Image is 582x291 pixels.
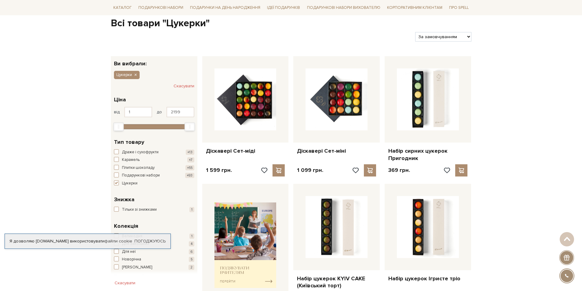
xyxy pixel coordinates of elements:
button: Драже і сухофрукти +13 [114,149,194,155]
button: Плитки шоколаду +55 [114,165,194,171]
button: Скасувати [111,278,139,288]
button: [PERSON_NAME] 2 [114,264,194,271]
span: Ціна [114,96,126,104]
button: Показати ще 3 [114,273,148,279]
span: Драже і сухофрукти [122,149,159,155]
button: Карамель +7 [114,157,194,163]
p: 369 грн. [388,167,410,174]
span: +7 [187,157,194,162]
a: Про Spell [447,3,471,13]
a: Подарункові набори вихователю [305,2,383,13]
a: Діскавері Сет-міді [206,147,285,155]
span: Новорічна [122,256,141,263]
a: Подарункові набори [136,3,186,13]
button: Цукерки [114,71,140,79]
a: Каталог [111,3,134,13]
span: +13 [186,150,194,155]
span: Великодня [122,233,142,239]
button: Цукерки [114,180,194,187]
span: Знижка [114,195,134,204]
span: від [114,109,120,115]
span: 2 [189,265,194,270]
input: Ціна [167,107,194,117]
span: до [157,109,162,115]
a: Діскавері Сет-міні [297,147,376,155]
p: 1 099 грн. [297,167,323,174]
span: Цукерки [122,180,137,187]
span: Цукерки [116,72,132,78]
span: Тип товару [114,138,144,146]
span: 6 [189,249,194,254]
a: Набір цукерок KYIV CAKE (Київський торт) [297,275,376,289]
div: Min [113,122,124,131]
a: Погоджуюсь [134,238,166,244]
span: 4 [189,241,194,246]
button: Тільки зі знижками 1 [114,207,194,213]
button: Для неї 6 [114,249,194,255]
span: Подарункові набори [122,173,160,179]
button: Великодня 1 [114,233,194,239]
span: +93 [185,173,194,178]
a: Подарунки на День народження [188,3,263,13]
a: Набір сирних цукерок Пригодник [388,147,467,162]
a: Ідеї подарунків [265,3,302,13]
div: Ви вибрали: [111,56,197,66]
button: Новорічна 5 [114,256,194,263]
span: +55 [185,165,194,170]
span: Для неї [122,249,136,255]
a: Набір цукерок Ігристе тріо [388,275,467,282]
span: Показати ще 3 [114,274,148,279]
span: Колекція [114,222,138,230]
button: Скасувати [174,81,194,91]
span: 5 [189,257,194,262]
span: 1 [189,234,194,239]
span: [PERSON_NAME] [122,264,152,271]
div: Max [185,122,195,131]
span: 1 [189,207,194,212]
span: Плитки шоколаду [122,165,155,171]
a: файли cookie [104,238,132,244]
div: Я дозволяю [DOMAIN_NAME] використовувати [5,238,170,244]
input: Ціна [124,107,152,117]
h1: Всі товари "Цукерки" [111,17,471,30]
span: Карамель [122,157,140,163]
span: Тільки зі знижками [122,207,157,213]
button: Подарункові набори +93 [114,173,194,179]
p: 1 599 грн. [206,167,232,174]
img: banner [214,202,276,288]
a: Корпоративним клієнтам [385,2,445,13]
